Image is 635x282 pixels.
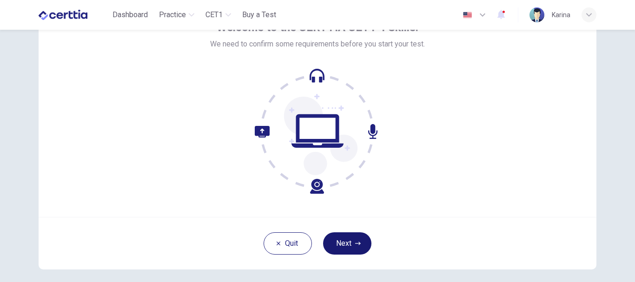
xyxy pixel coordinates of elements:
button: Buy a Test [238,7,280,23]
span: Buy a Test [242,9,276,20]
button: Practice [155,7,198,23]
div: Karina [552,9,570,20]
button: Quit [264,232,312,255]
button: Next [323,232,371,255]
img: Profile picture [529,7,544,22]
img: CERTTIA logo [39,6,87,24]
span: CET1 [205,9,223,20]
button: Dashboard [109,7,152,23]
span: We need to confirm some requirements before you start your test. [210,39,425,50]
img: en [462,12,473,19]
span: Practice [159,9,186,20]
span: Dashboard [112,9,148,20]
a: CERTTIA logo [39,6,109,24]
button: CET1 [202,7,235,23]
